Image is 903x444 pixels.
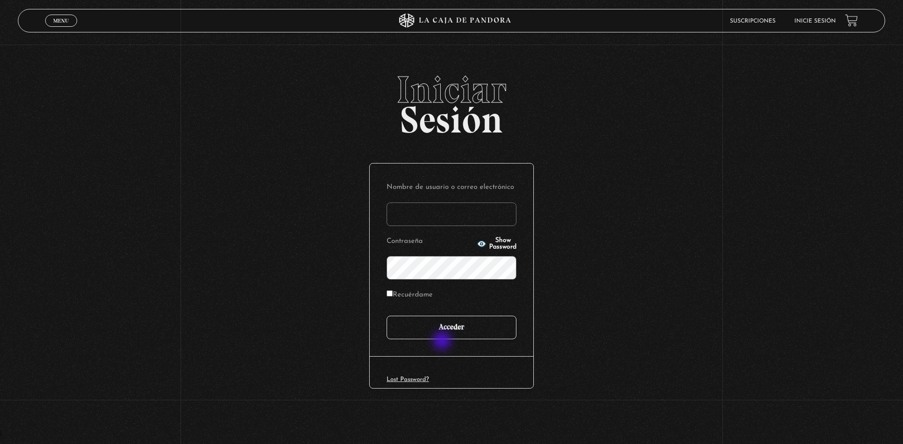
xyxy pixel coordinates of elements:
a: Inicie sesión [794,18,836,24]
span: Menu [53,18,69,23]
span: Show Password [489,237,516,250]
label: Recuérdame [387,288,433,303]
span: Cerrar [50,26,72,32]
label: Nombre de usuario o correo electrónico [387,180,516,195]
a: Suscripciones [730,18,776,24]
a: View your shopping cart [845,14,858,27]
button: Show Password [477,237,516,250]
a: Lost Password? [387,376,429,382]
span: Iniciar [18,71,885,109]
h2: Sesión [18,71,885,131]
input: Recuérdame [387,290,393,296]
label: Contraseña [387,234,474,249]
input: Acceder [387,316,516,339]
